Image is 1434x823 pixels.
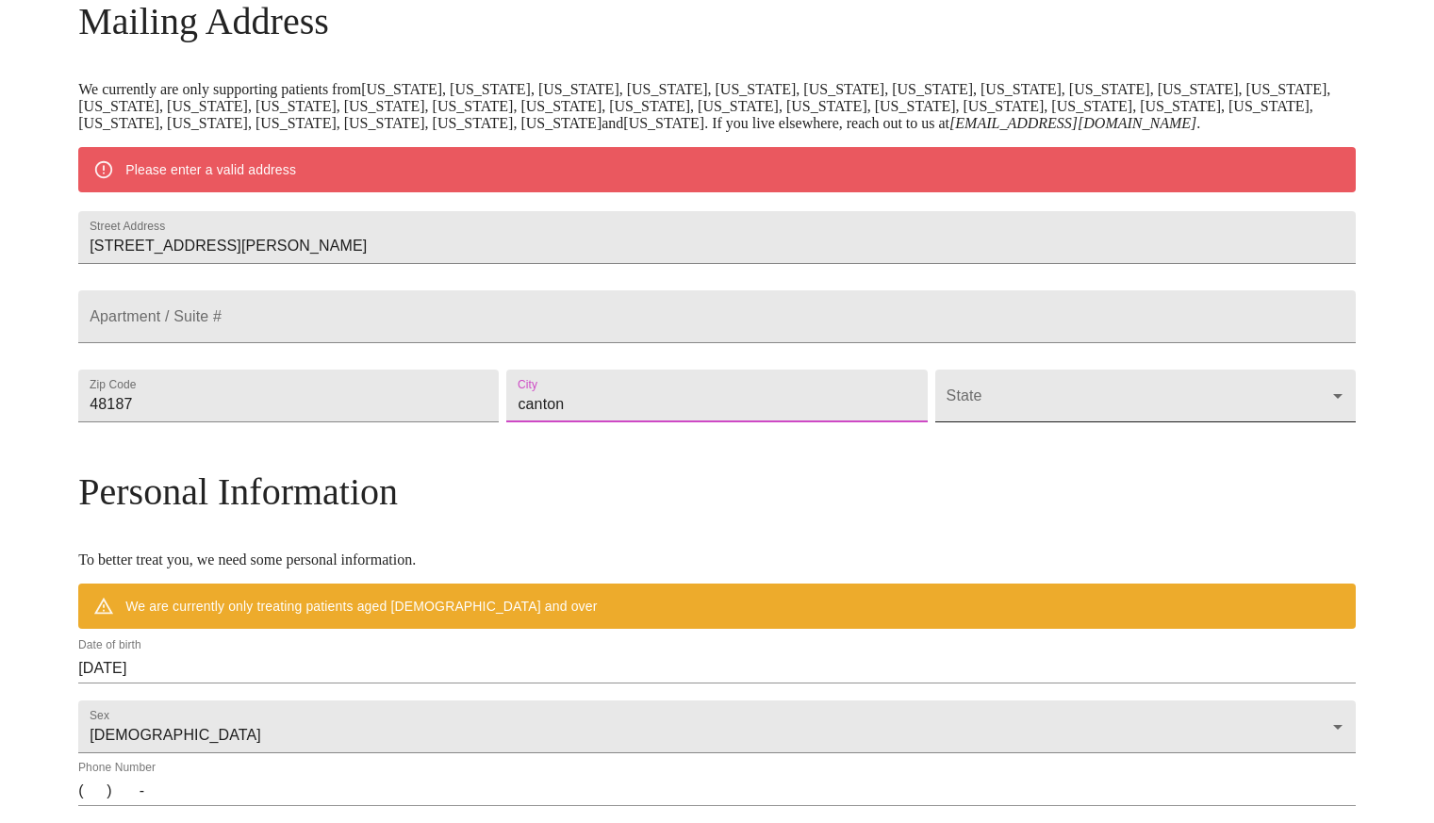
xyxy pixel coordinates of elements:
[78,81,1356,132] p: We currently are only supporting patients from [US_STATE], [US_STATE], [US_STATE], [US_STATE], [U...
[78,551,1356,568] p: To better treat you, we need some personal information.
[78,640,141,651] label: Date of birth
[949,115,1196,131] em: [EMAIL_ADDRESS][DOMAIN_NAME]
[125,153,296,187] div: Please enter a valid address
[78,700,1356,753] div: [DEMOGRAPHIC_DATA]
[78,469,1356,514] h3: Personal Information
[125,589,597,623] div: We are currently only treating patients aged [DEMOGRAPHIC_DATA] and over
[78,763,156,774] label: Phone Number
[935,370,1356,422] div: ​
